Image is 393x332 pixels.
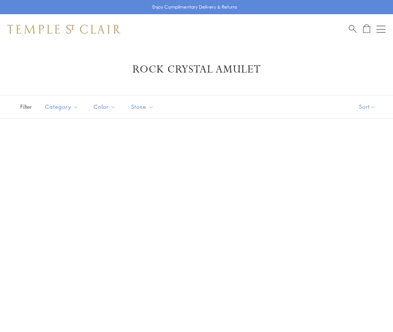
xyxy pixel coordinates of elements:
[7,25,121,34] img: Temple St. Clair
[152,3,237,11] p: Enjoy Complimentary Delivery & Returns
[41,102,84,111] span: Category
[342,95,393,118] button: Show sort by
[90,102,122,111] span: Color
[88,98,122,115] button: Color
[377,25,386,34] button: Open navigation
[349,24,357,34] a: Search
[39,98,84,115] button: Category
[19,63,374,76] h1: Rock Crystal Amulet
[125,98,159,115] button: Stone
[127,102,159,111] span: Stone
[363,24,370,34] a: Open Shopping Bag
